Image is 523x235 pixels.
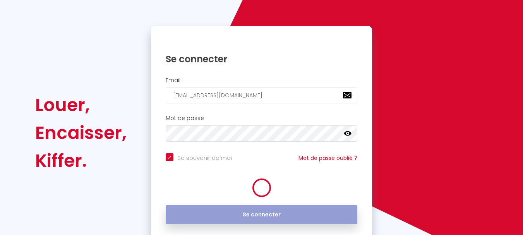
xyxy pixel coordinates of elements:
div: Encaisser, [35,119,127,147]
button: Se connecter [166,205,358,225]
h2: Email [166,77,358,84]
h2: Mot de passe [166,115,358,122]
a: Mot de passe oublié ? [298,154,357,162]
div: Kiffer. [35,147,127,175]
input: Ton Email [166,87,358,103]
h1: Se connecter [166,53,358,65]
div: Louer, [35,91,127,119]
